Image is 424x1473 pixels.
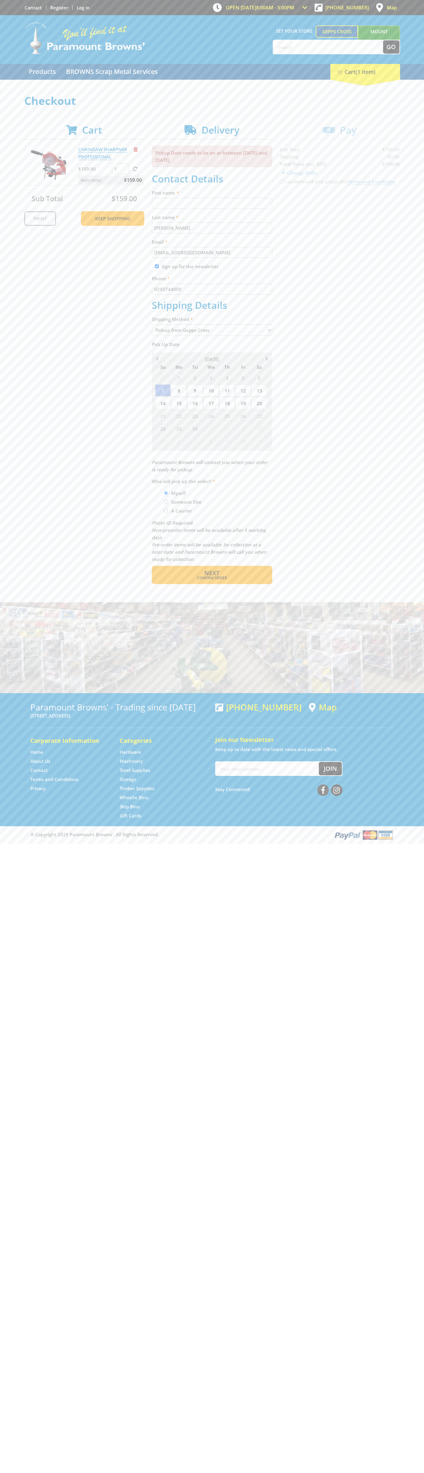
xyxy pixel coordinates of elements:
label: Last name [152,214,272,221]
h3: Paramount Browns' - Trading since [DATE] [30,702,209,712]
label: A Courier [169,506,194,516]
em: Photo ID Required. Non-preorder items will be available after 5 working days Pre-order items will... [152,520,267,562]
span: 11 [219,384,235,396]
a: Go to the Skip Bins page [120,803,139,810]
span: Set your store [273,25,316,36]
span: $159.00 [124,175,142,185]
h2: Contact Details [152,173,272,185]
span: 27 [252,410,267,422]
span: 26 [235,410,251,422]
span: Fr [235,363,251,371]
span: 8 [171,384,187,396]
span: 30 [187,423,203,435]
label: Email [152,238,272,245]
img: CHAINSAW SHARPNER PROFESSIONAL [30,146,66,182]
span: 22 [171,410,187,422]
a: Go to the Hardware page [120,749,141,755]
input: Your email address [216,762,319,775]
span: 24 [203,410,219,422]
span: We [203,363,219,371]
span: 8 [203,435,219,447]
span: 29 [171,423,187,435]
a: Mount [PERSON_NAME] [358,25,400,48]
p: [STREET_ADDRESS] [30,712,209,719]
span: 11 [252,435,267,447]
div: [PHONE_NUMBER] [215,702,302,712]
select: Please select a shipping method. [152,324,272,336]
span: 4 [219,372,235,384]
a: Go to the Products page [24,64,60,80]
label: Someone Else [169,497,204,507]
label: Myself [169,488,188,498]
a: Go to the Terms and Conditions page [30,776,78,783]
a: View a map of Gepps Cross location [309,702,337,712]
span: Delivery [202,123,239,136]
label: First name [152,189,272,196]
a: Remove from cart [134,146,138,152]
span: 20 [252,397,267,409]
a: Go to the Steel Supplies page [120,767,150,773]
a: Gepps Cross [316,25,358,38]
a: Print [24,211,56,226]
button: Go [383,40,399,54]
label: Phone [152,275,272,282]
span: 1 [203,423,219,435]
span: Next [204,569,219,577]
span: 2 [219,423,235,435]
p: Pickup Date needs to be on or between [DATE] and [DATE] [152,146,272,167]
span: Confirm order [165,576,259,580]
div: Cart [330,64,400,80]
a: Go to the Storage page [120,776,136,783]
span: Cart [82,123,102,136]
span: 15 [171,397,187,409]
a: Go to the BROWNS Scrap Metal Services page [62,64,162,80]
span: 9 [187,384,203,396]
h5: Corporate Information [30,736,108,745]
span: Sa [252,363,267,371]
span: 7 [155,384,171,396]
span: 28 [155,423,171,435]
a: Go to the Contact page [30,767,48,773]
span: 6 [252,372,267,384]
div: ® Copyright 2025 Paramount Browns'. All Rights Reserved. [24,829,400,840]
span: 9 [219,435,235,447]
input: Please enter your last name. [152,222,272,233]
span: 8:00am - 5:00pm [256,4,294,11]
a: Go to the Home page [30,749,43,755]
a: Go to the Gift Cards page [120,813,141,819]
span: (1 item) [356,68,376,75]
button: Next Confirm order [152,566,272,584]
span: Su [155,363,171,371]
span: 25 [219,410,235,422]
input: Please enter your email address. [152,247,272,258]
a: Log in [77,5,90,11]
span: 21 [155,410,171,422]
span: 31 [155,372,171,384]
input: Please select who will pick up the order. [164,500,168,504]
img: PayPal, Mastercard, Visa accepted [333,829,394,840]
h1: Checkout [24,95,400,107]
label: Pick Up Date [152,341,272,348]
h5: Join our Newsletter [215,736,394,744]
p: $159.00 [78,165,111,172]
span: 4 [252,423,267,435]
span: 23 [187,410,203,422]
span: Sub Total [32,194,63,203]
a: Go to the Timber Supplies page [120,785,154,792]
span: 3 [235,423,251,435]
h5: Categories [120,736,197,745]
span: 5 [155,435,171,447]
span: 10 [235,435,251,447]
a: Go to the About Us page [30,758,50,764]
a: Keep Shopping [81,211,144,226]
div: Stay Connected [215,782,342,797]
span: 19 [235,397,251,409]
span: 6 [171,435,187,447]
span: 3 [203,372,219,384]
label: Sign up for the newsletter [162,263,219,269]
button: Join [319,762,342,775]
input: Search [273,40,383,54]
label: Who will pick up the order? [152,478,272,485]
a: Go to the Contact page [25,5,42,11]
a: Go to the Machinery page [120,758,143,764]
